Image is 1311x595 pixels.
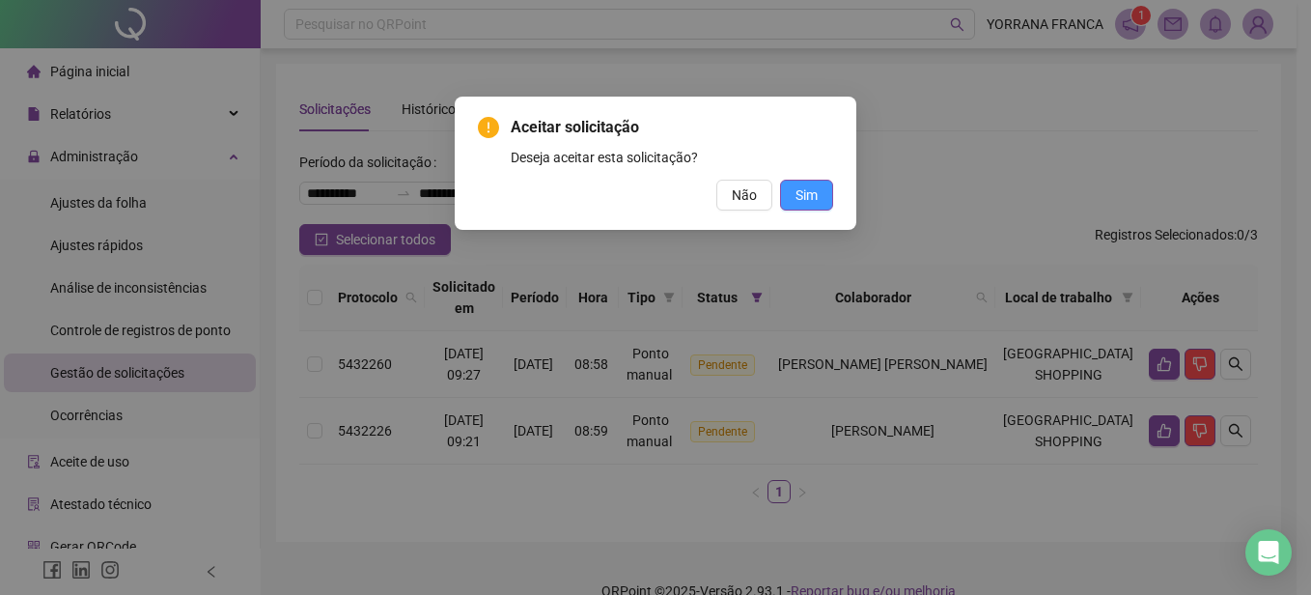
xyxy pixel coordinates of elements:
[1245,529,1292,576] div: Open Intercom Messenger
[795,184,818,206] span: Sim
[732,184,757,206] span: Não
[780,180,833,211] button: Sim
[716,180,772,211] button: Não
[511,147,833,168] div: Deseja aceitar esta solicitação?
[511,116,833,139] span: Aceitar solicitação
[478,117,499,138] span: exclamation-circle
